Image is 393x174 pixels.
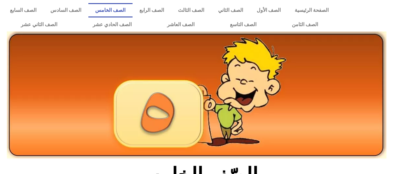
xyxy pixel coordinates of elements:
[288,3,336,17] a: الصفحة الرئيسية
[171,3,211,17] a: الصف الثالث
[133,3,171,17] a: الصف الرابع
[44,3,88,17] a: الصف السادس
[250,3,288,17] a: الصف الأول
[212,17,274,32] a: الصف التاسع
[88,3,133,17] a: الصف الخامس
[3,17,75,32] a: الصف الثاني عشر
[211,3,250,17] a: الصف الثاني
[274,17,336,32] a: الصف الثامن
[149,17,212,32] a: الصف العاشر
[3,3,44,17] a: الصف السابع
[75,17,149,32] a: الصف الحادي عشر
